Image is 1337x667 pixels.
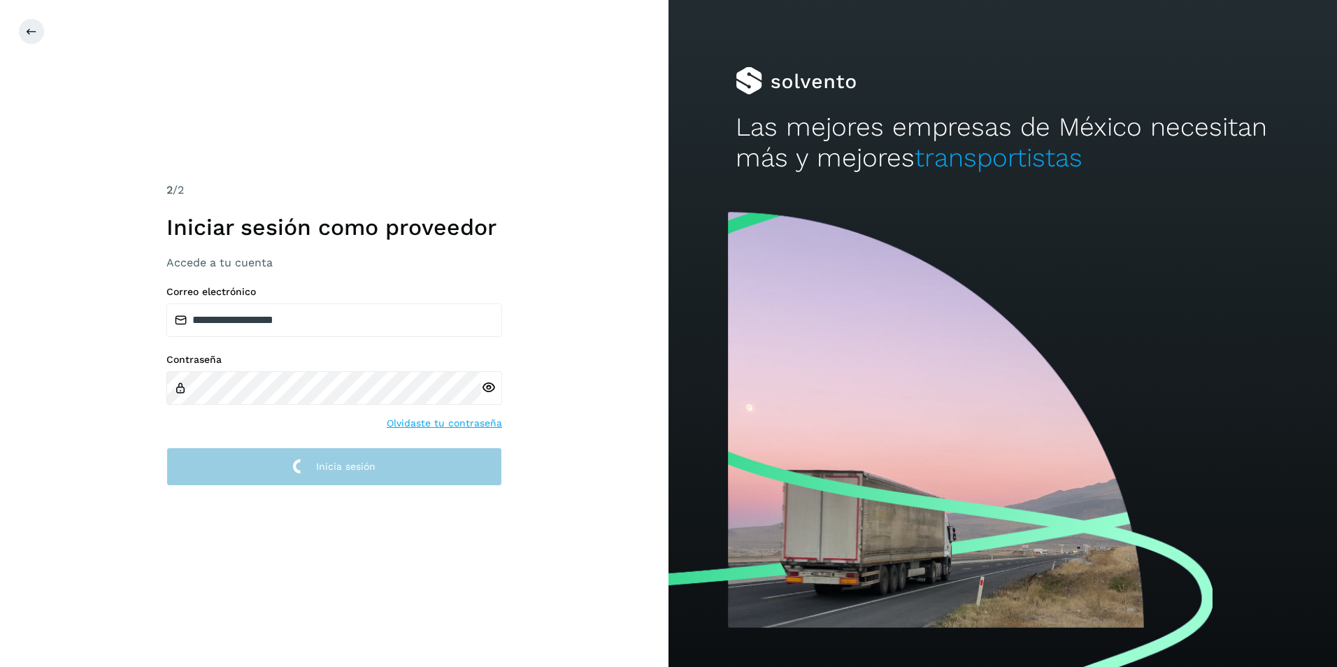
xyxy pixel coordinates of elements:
[166,182,502,199] div: /2
[166,256,502,269] h3: Accede a tu cuenta
[387,416,502,431] a: Olvidaste tu contraseña
[166,447,502,486] button: Inicia sesión
[736,112,1271,174] h2: Las mejores empresas de México necesitan más y mejores
[166,286,502,298] label: Correo electrónico
[316,461,376,471] span: Inicia sesión
[166,183,173,196] span: 2
[166,354,502,366] label: Contraseña
[915,143,1082,173] span: transportistas
[166,214,502,241] h1: Iniciar sesión como proveedor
